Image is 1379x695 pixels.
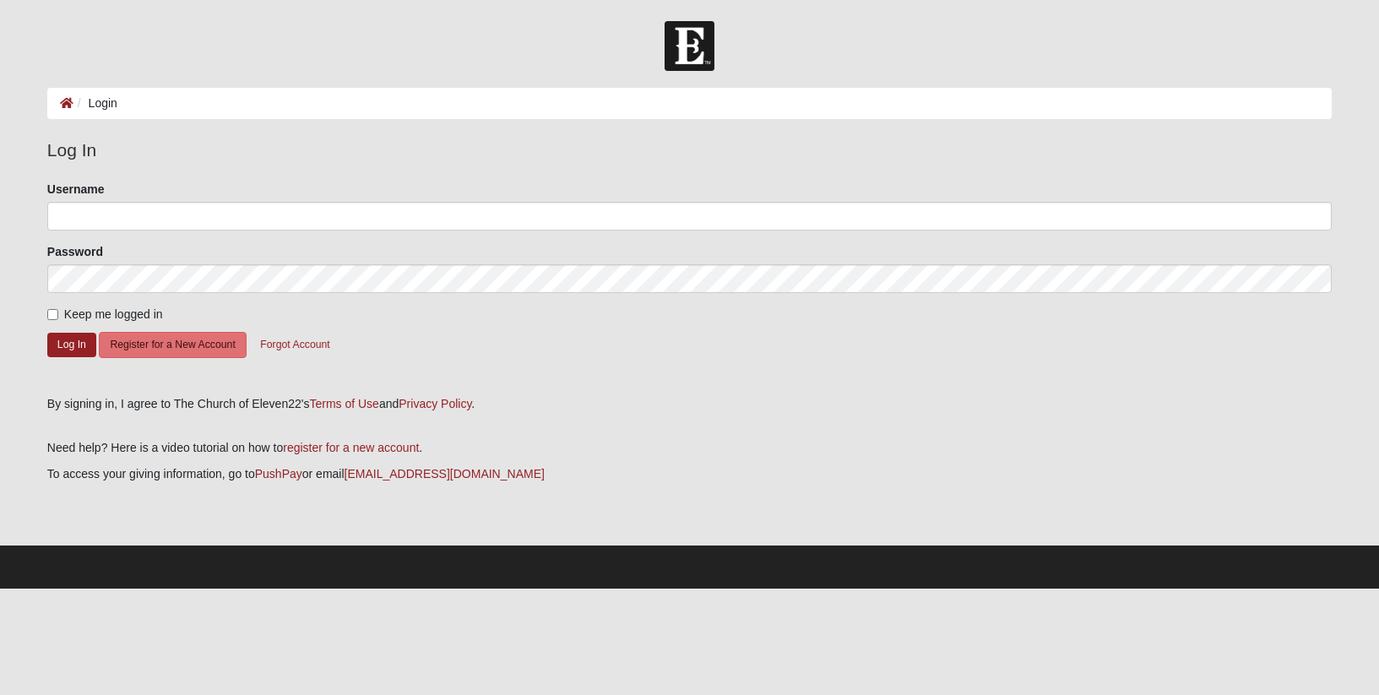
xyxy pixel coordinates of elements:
p: Need help? Here is a video tutorial on how to . [47,439,1332,457]
legend: Log In [47,137,1332,164]
label: Password [47,243,103,260]
a: PushPay [255,467,302,481]
img: Church of Eleven22 Logo [665,21,714,71]
p: To access your giving information, go to or email [47,465,1332,483]
button: Forgot Account [249,332,340,358]
a: register for a new account [283,441,419,454]
a: [EMAIL_ADDRESS][DOMAIN_NAME] [345,467,545,481]
a: Terms of Use [309,397,378,410]
input: Keep me logged in [47,309,58,320]
label: Username [47,181,105,198]
a: Privacy Policy [399,397,471,410]
div: By signing in, I agree to The Church of Eleven22's and . [47,395,1332,413]
button: Log In [47,333,96,357]
button: Register for a New Account [99,332,246,358]
span: Keep me logged in [64,307,163,321]
li: Login [73,95,117,112]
